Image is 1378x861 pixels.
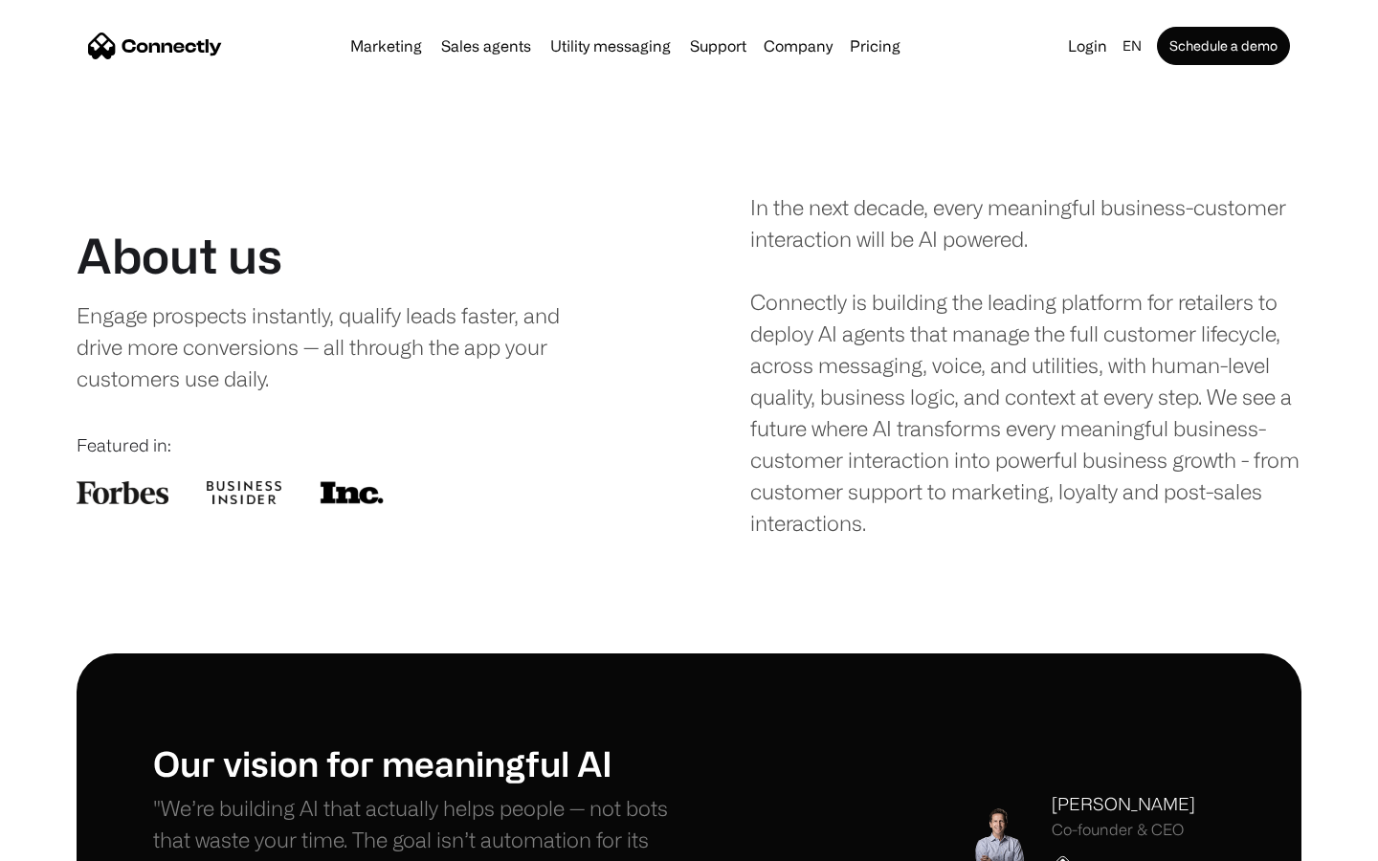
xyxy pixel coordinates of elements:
div: Company [764,33,833,59]
div: In the next decade, every meaningful business-customer interaction will be AI powered. Connectly ... [750,191,1301,539]
h1: About us [77,227,282,284]
a: Utility messaging [543,38,678,54]
div: Engage prospects instantly, qualify leads faster, and drive more conversions — all through the ap... [77,299,600,394]
a: Pricing [842,38,908,54]
div: [PERSON_NAME] [1052,791,1195,817]
aside: Language selected: English [19,826,115,854]
div: en [1122,33,1142,59]
h1: Our vision for meaningful AI [153,742,689,784]
a: Support [682,38,754,54]
div: Featured in: [77,432,628,458]
ul: Language list [38,828,115,854]
a: Marketing [343,38,430,54]
a: Sales agents [433,38,539,54]
a: Login [1060,33,1115,59]
a: Schedule a demo [1157,27,1290,65]
div: Co-founder & CEO [1052,821,1195,839]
